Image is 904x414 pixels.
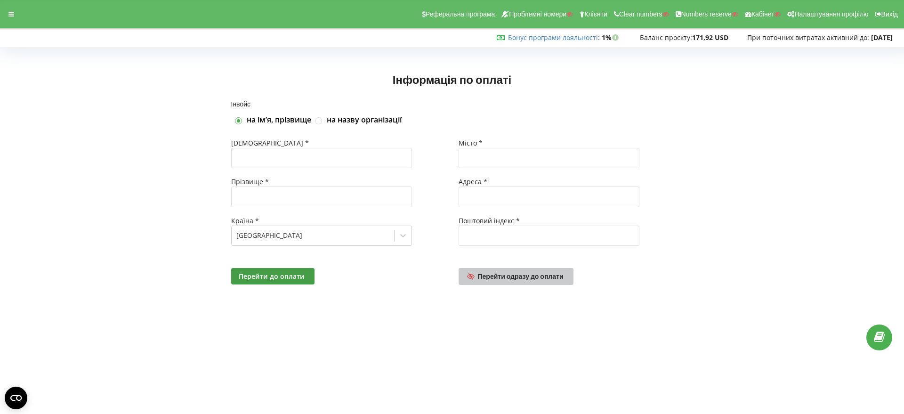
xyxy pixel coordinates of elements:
button: Перейти до оплати [231,268,315,284]
span: Проблемні номери [509,10,566,18]
strong: 171,92 USD [692,33,728,42]
span: Кабінет [751,10,775,18]
span: Адреса * [459,177,487,186]
span: Місто * [459,138,483,147]
span: При поточних витратах активний до: [747,33,869,42]
label: на назву організації [327,115,402,125]
strong: [DATE] [871,33,893,42]
span: Реферальна програма [426,10,495,18]
strong: 1% [602,33,621,42]
span: Прізвище * [231,177,269,186]
span: Поштовий індекс * [459,216,520,225]
span: Інвойс [231,100,251,108]
span: Перейти одразу до оплати [478,272,564,280]
span: Clear numbers [619,10,662,18]
span: Налаштування профілю [794,10,868,18]
a: Перейти одразу до оплати [459,268,573,285]
a: Бонус програми лояльності [508,33,598,42]
span: Вихід [881,10,898,18]
label: на імʼя, прізвище [247,115,311,125]
span: Перейти до оплати [239,272,305,281]
span: Країна * [231,216,259,225]
span: Клієнти [584,10,607,18]
span: [DEMOGRAPHIC_DATA] * [231,138,309,147]
span: : [508,33,600,42]
span: Баланс проєкту: [640,33,692,42]
span: Інформація по оплаті [393,73,511,86]
span: Numbers reserve [681,10,732,18]
button: Open CMP widget [5,387,27,409]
